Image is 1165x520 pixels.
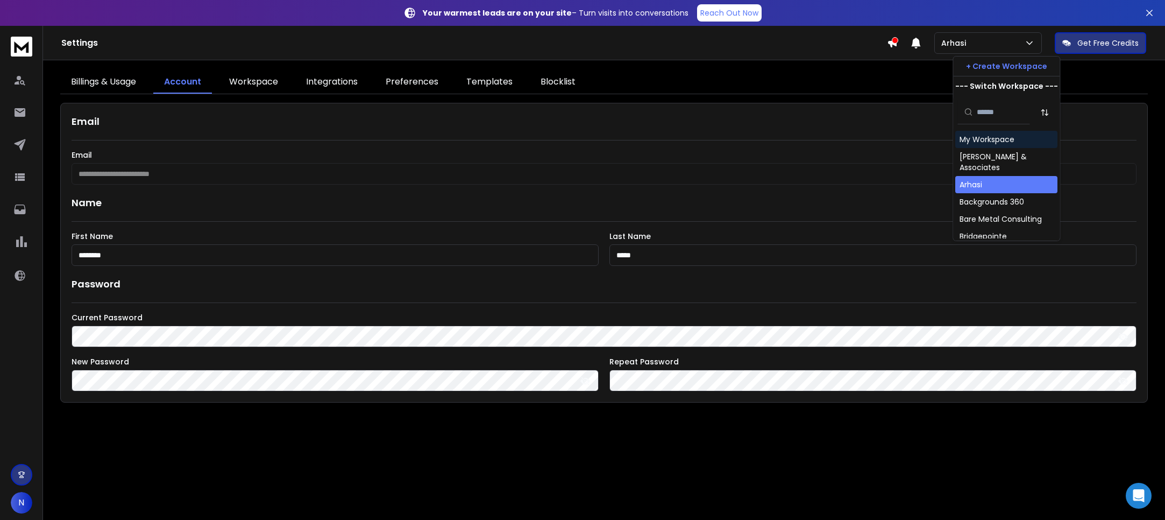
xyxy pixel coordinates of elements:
[218,71,289,94] a: Workspace
[697,4,762,22] a: Reach Out Now
[72,358,599,366] label: New Password
[295,71,368,94] a: Integrations
[375,71,449,94] a: Preferences
[11,492,32,514] button: N
[530,71,586,94] a: Blocklist
[1077,38,1139,48] p: Get Free Credits
[60,71,147,94] a: Billings & Usage
[72,195,1136,210] h1: Name
[72,233,599,240] label: First Name
[960,214,1042,224] div: Bare Metal Consulting
[72,314,1136,321] label: Current Password
[456,71,523,94] a: Templates
[11,37,32,57] img: logo
[72,277,120,292] h1: Password
[1126,483,1152,509] div: Open Intercom Messenger
[1055,32,1146,54] button: Get Free Credits
[960,151,1053,173] div: [PERSON_NAME] & Associates
[423,8,572,18] strong: Your warmest leads are on your site
[953,57,1060,76] button: + Create Workspace
[609,233,1136,240] label: Last Name
[960,231,1053,252] div: Bridgepointe Technologies
[960,134,1014,145] div: My Workspace
[423,8,688,18] p: – Turn visits into conversations
[700,8,758,18] p: Reach Out Now
[960,179,982,190] div: Arhasi
[153,71,212,94] a: Account
[955,81,1058,92] p: --- Switch Workspace ---
[61,37,887,50] h1: Settings
[960,196,1024,207] div: Backgrounds 360
[966,61,1047,72] p: + Create Workspace
[72,151,1136,159] label: Email
[609,358,1136,366] label: Repeat Password
[941,38,970,48] p: Arhasi
[72,114,1136,129] h1: Email
[1034,102,1055,123] button: Sort by Sort A-Z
